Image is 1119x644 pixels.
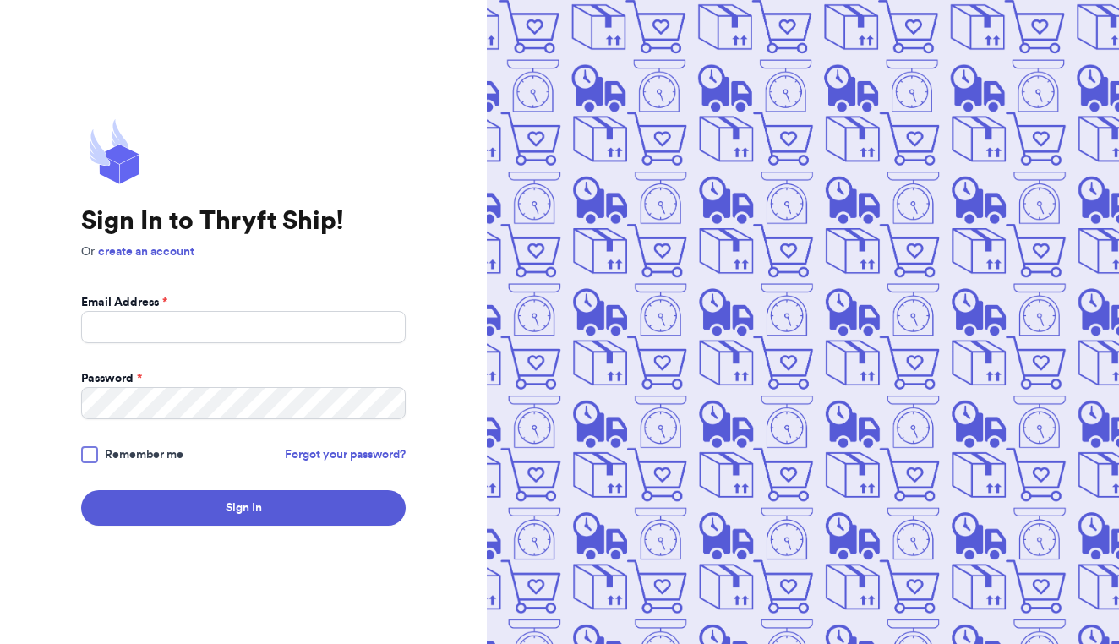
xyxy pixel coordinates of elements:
[81,490,406,526] button: Sign In
[81,370,142,387] label: Password
[285,446,406,463] a: Forgot your password?
[81,243,406,260] p: Or
[105,446,183,463] span: Remember me
[81,206,406,237] h1: Sign In to Thryft Ship!
[98,246,194,258] a: create an account
[81,294,167,311] label: Email Address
